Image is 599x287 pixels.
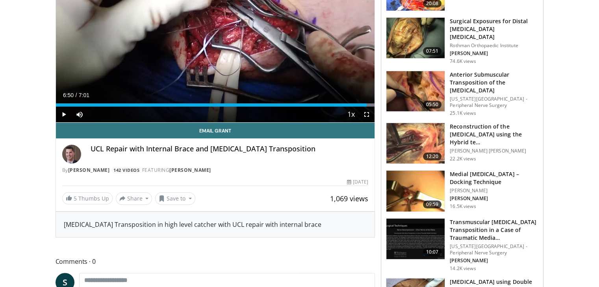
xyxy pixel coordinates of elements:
[62,167,369,174] div: By FEATURING
[423,47,442,55] span: 07:51
[450,58,476,64] p: 74.6K views
[386,170,538,212] a: 09:59 Medial [MEDICAL_DATA] – Docking Technique [PERSON_NAME] [PERSON_NAME] 16.5K views
[386,219,445,259] img: Videography---Title-Standard_1.jpg.150x105_q85_crop-smart_upscale.jpg
[386,171,445,212] img: 325571_0000_1.png.150x105_q85_crop-smart_upscale.jpg
[343,107,359,122] button: Playback Rate
[450,96,538,109] p: [US_STATE][GEOGRAPHIC_DATA] - Peripheral Nerve Surgery
[386,123,538,164] a: 12:20 Reconstruction of the [MEDICAL_DATA] using the Hybrid te… [PERSON_NAME] [PERSON_NAME] 22.2K...
[386,18,445,59] img: 70322_0000_3.png.150x105_q85_crop-smart_upscale.jpg
[423,248,442,256] span: 10:07
[386,71,538,116] a: 05:50 Anterior Submuscular Transposition of the [MEDICAL_DATA] [US_STATE][GEOGRAPHIC_DATA] - Peri...
[359,107,375,122] button: Fullscreen
[169,167,211,173] a: [PERSON_NAME]
[450,17,538,41] h3: Surgical Exposures for Distal [MEDICAL_DATA] [MEDICAL_DATA]
[450,218,538,242] h3: Transmuscular [MEDICAL_DATA] Transposition in a Case of Traumatic Media…
[386,123,445,164] img: benn_3.png.150x105_q85_crop-smart_upscale.jpg
[386,218,538,272] a: 10:07 Transmuscular [MEDICAL_DATA] Transposition in a Case of Traumatic Media… [US_STATE][GEOGRAP...
[56,107,72,122] button: Play
[64,220,367,229] div: [MEDICAL_DATA] Transposition in high level catcher with UCL repair with internal brace
[330,194,368,203] span: 1,069 views
[450,188,538,194] p: [PERSON_NAME]
[347,178,368,186] div: [DATE]
[450,243,538,256] p: [US_STATE][GEOGRAPHIC_DATA] - Peripheral Nerve Surgery
[423,101,442,109] span: 05:50
[450,71,538,94] h3: Anterior Submuscular Transposition of the [MEDICAL_DATA]
[63,92,74,98] span: 6:50
[56,123,375,138] a: Email Grant
[450,110,476,116] p: 25.1K views
[450,123,538,146] h3: Reconstruction of the [MEDICAL_DATA] using the Hybrid te…
[76,92,77,98] span: /
[62,145,81,164] img: Avatar
[74,195,77,202] span: 5
[91,145,369,153] h4: UCL Repair with Internal Brace and [MEDICAL_DATA] Transposition
[386,17,538,64] a: 07:51 Surgical Exposures for Distal [MEDICAL_DATA] [MEDICAL_DATA] Rothman Orthopaedic Institute [...
[423,153,442,160] span: 12:20
[68,167,110,173] a: [PERSON_NAME]
[72,107,87,122] button: Mute
[450,50,538,57] p: [PERSON_NAME]
[450,170,538,186] h3: Medial [MEDICAL_DATA] – Docking Technique
[62,192,113,204] a: 5 Thumbs Up
[450,195,538,202] p: [PERSON_NAME]
[423,201,442,208] span: 09:59
[450,148,538,154] p: [PERSON_NAME] [PERSON_NAME]
[450,258,538,264] p: [PERSON_NAME]
[450,203,476,210] p: 16.5K views
[450,156,476,162] p: 22.2K views
[111,167,142,173] a: 142 Videos
[386,71,445,112] img: susm3_1.png.150x105_q85_crop-smart_upscale.jpg
[450,265,476,272] p: 14.2K views
[155,192,195,205] button: Save to
[56,256,375,267] span: Comments 0
[79,92,89,98] span: 7:01
[56,103,375,107] div: Progress Bar
[450,42,538,49] p: Rothman Orthopaedic Institute
[116,192,152,205] button: Share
